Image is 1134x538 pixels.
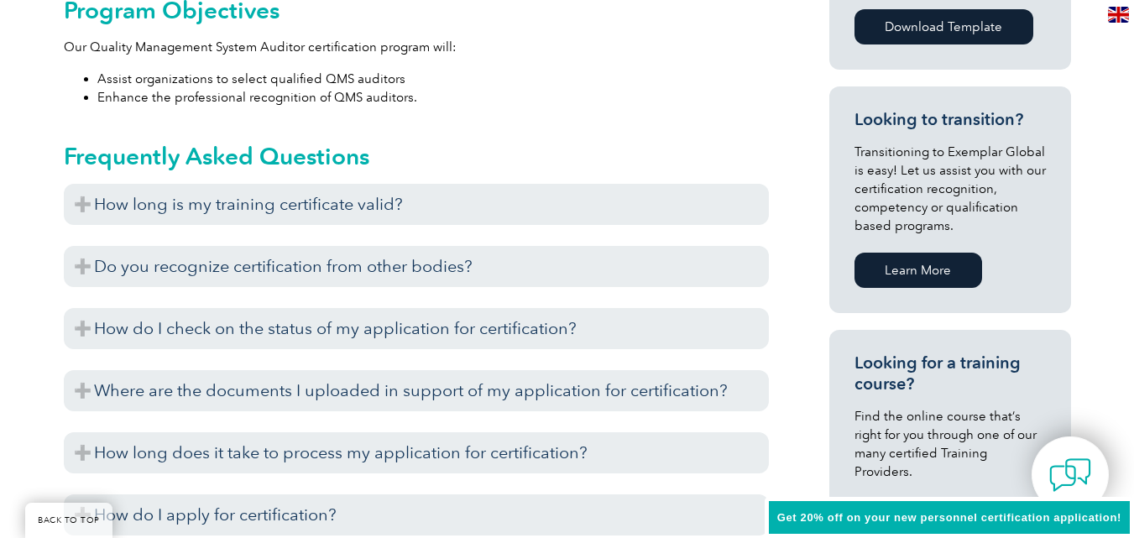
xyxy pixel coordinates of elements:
li: Enhance the professional recognition of QMS auditors. [97,88,769,107]
img: en [1108,7,1129,23]
p: Transitioning to Exemplar Global is easy! Let us assist you with our certification recognition, c... [854,143,1046,235]
p: Our Quality Management System Auditor certification program will: [64,38,769,56]
h2: Frequently Asked Questions [64,143,769,170]
h3: Looking for a training course? [854,353,1046,394]
a: Learn More [854,253,982,288]
a: BACK TO TOP [25,503,112,538]
h3: Do you recognize certification from other bodies? [64,246,769,287]
h3: How do I check on the status of my application for certification? [64,308,769,349]
span: Get 20% off on your new personnel certification application! [777,511,1121,524]
img: contact-chat.png [1049,454,1091,496]
li: Assist organizations to select qualified QMS auditors [97,70,769,88]
h3: Looking to transition? [854,109,1046,130]
h3: Where are the documents I uploaded in support of my application for certification? [64,370,769,411]
p: Find the online course that’s right for you through one of our many certified Training Providers. [854,407,1046,481]
h3: How do I apply for certification? [64,494,769,535]
h3: How long is my training certificate valid? [64,184,769,225]
a: Download Template [854,9,1033,44]
h3: How long does it take to process my application for certification? [64,432,769,473]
